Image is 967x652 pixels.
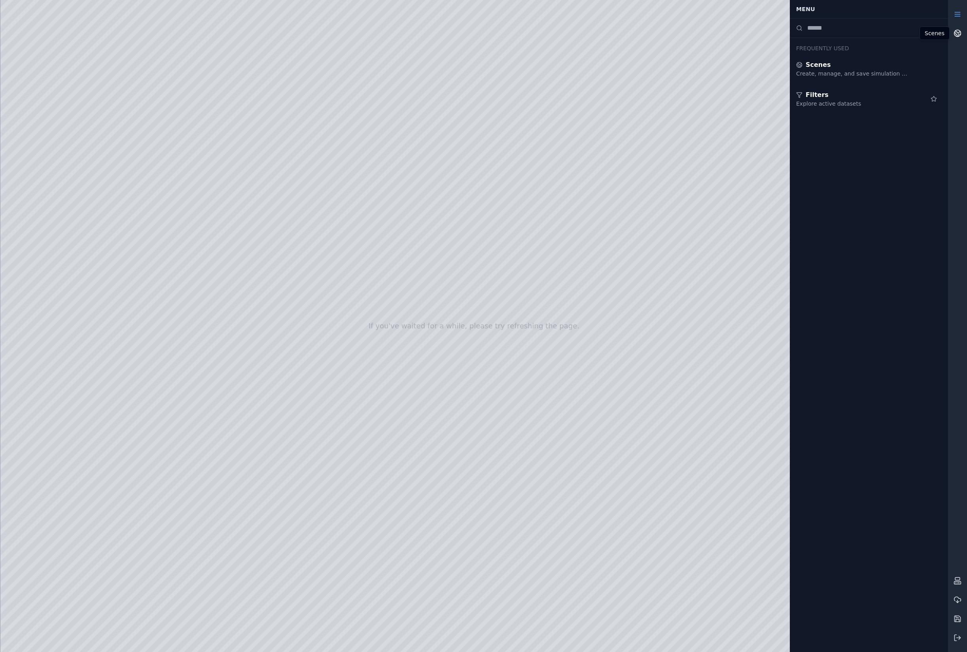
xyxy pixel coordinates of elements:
div: Create, manage, and save simulation scenes [796,70,910,78]
p: Scenes [925,29,944,37]
div: Frequently Used [790,38,948,54]
span: Filters [806,90,829,100]
div: Explore active datasets [796,100,910,108]
span: Scenes [806,60,831,70]
div: Menu [791,2,946,17]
